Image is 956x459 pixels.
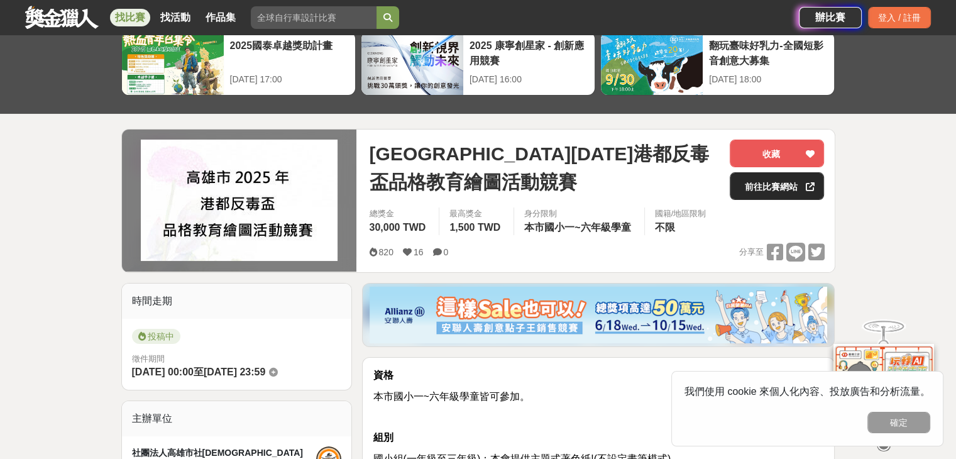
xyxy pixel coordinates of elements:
[370,287,827,343] img: dcc59076-91c0-4acb-9c6b-a1d413182f46.png
[369,140,720,196] span: [GEOGRAPHIC_DATA][DATE]港都反毒盃品格教育繪圖活動競賽
[867,412,930,433] button: 確定
[132,367,194,377] span: [DATE] 00:00
[121,31,356,96] a: 2025國泰卓越獎助計畫[DATE] 17:00
[470,38,588,67] div: 2025 康寧創星家 - 創新應用競賽
[110,9,150,26] a: 找比賽
[201,9,241,26] a: 作品集
[251,6,376,29] input: 全球自行車設計比賽
[373,432,393,443] strong: 組別
[524,207,634,220] div: 身分限制
[833,344,934,428] img: d2146d9a-e6f6-4337-9592-8cefde37ba6b.png
[739,243,763,262] span: 分享至
[230,38,349,67] div: 2025國泰卓越獎助計畫
[122,401,352,436] div: 主辦單位
[194,367,204,377] span: 至
[230,73,349,86] div: [DATE] 17:00
[868,7,931,28] div: 登入 / 註冊
[373,370,393,380] strong: 資格
[709,73,828,86] div: [DATE] 18:00
[799,7,862,28] a: 辦比賽
[378,247,393,257] span: 820
[524,222,630,233] span: 本市國小一~六年級學童
[730,172,824,200] a: 前往比賽網站
[132,329,180,344] span: 投稿中
[122,284,352,319] div: 時間走期
[373,391,529,402] span: 本市國小一~六年級學童皆可參加。
[655,207,706,220] div: 國籍/地區限制
[449,207,503,220] span: 最高獎金
[449,222,500,233] span: 1,500 TWD
[600,31,835,96] a: 翻玩臺味好乳力-全國短影音創意大募集[DATE] 18:00
[369,207,429,220] span: 總獎金
[155,9,195,26] a: 找活動
[684,386,930,397] span: 我們使用 cookie 來個人化內容、投放廣告和分析流量。
[709,38,828,67] div: 翻玩臺味好乳力-全國短影音創意大募集
[414,247,424,257] span: 16
[730,140,824,167] button: 收藏
[361,31,595,96] a: 2025 康寧創星家 - 創新應用競賽[DATE] 16:00
[655,222,675,233] span: 不限
[470,73,588,86] div: [DATE] 16:00
[369,222,426,233] span: 30,000 TWD
[132,354,165,363] span: 徵件期間
[443,247,448,257] span: 0
[141,140,338,261] img: Cover Image
[204,367,265,377] span: [DATE] 23:59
